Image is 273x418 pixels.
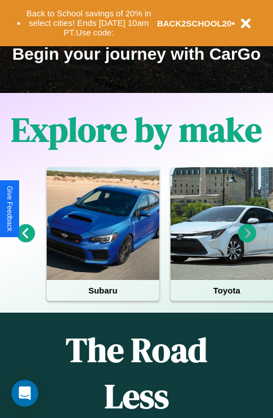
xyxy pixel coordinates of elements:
[157,19,232,28] b: BACK2SCHOOL20
[11,106,262,153] h1: Explore by make
[6,186,14,232] div: Give Feedback
[11,380,38,407] iframe: Intercom live chat
[47,280,159,301] h4: Subaru
[21,6,157,41] button: Back to School savings of 20% in select cities! Ends [DATE] 10am PT.Use code:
